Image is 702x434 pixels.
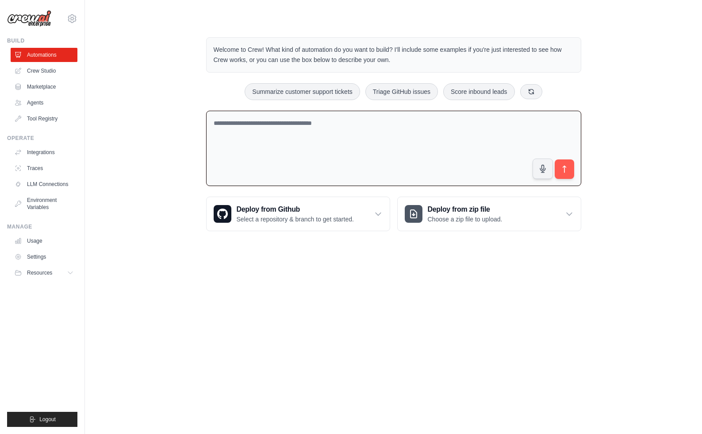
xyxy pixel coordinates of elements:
a: Traces [11,161,77,175]
h3: Deploy from zip file [428,204,503,215]
a: Crew Studio [11,64,77,78]
a: Tool Registry [11,112,77,126]
a: Settings [11,250,77,264]
p: Choose a zip file to upload. [428,215,503,224]
button: Logout [7,412,77,427]
a: Integrations [11,145,77,159]
div: Operate [7,135,77,142]
span: Logout [39,416,56,423]
p: Select a repository & branch to get started. [237,215,354,224]
a: Automations [11,48,77,62]
button: Resources [11,266,77,280]
a: Usage [11,234,77,248]
button: Summarize customer support tickets [245,83,360,100]
button: Triage GitHub issues [365,83,438,100]
a: Environment Variables [11,193,77,214]
img: Logo [7,10,51,27]
p: Welcome to Crew! What kind of automation do you want to build? I'll include some examples if you'... [214,45,574,65]
a: Agents [11,96,77,110]
span: Resources [27,269,52,276]
h3: Deploy from Github [237,204,354,215]
iframe: Chat Widget [658,391,702,434]
a: LLM Connections [11,177,77,191]
a: Marketplace [11,80,77,94]
div: Build [7,37,77,44]
button: Score inbound leads [443,83,515,100]
div: Manage [7,223,77,230]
